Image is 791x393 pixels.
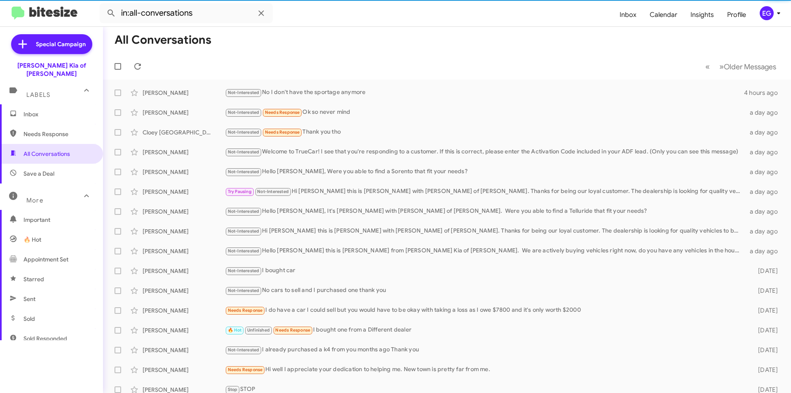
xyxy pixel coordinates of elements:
div: Welcome to TrueCar! I see that you're responding to a customer. If this is correct, please enter ... [225,147,745,157]
span: All Conversations [23,150,70,158]
span: Needs Response [23,130,94,138]
div: No cars to sell and I purchased one thank you [225,286,745,295]
span: Not-Interested [228,149,260,155]
div: [PERSON_NAME] [143,227,225,235]
span: Unfinished [247,327,270,333]
a: Inbox [613,3,643,27]
span: More [26,197,43,204]
div: Hello [PERSON_NAME], It's [PERSON_NAME] with [PERSON_NAME] of [PERSON_NAME]. Were you able to fin... [225,207,745,216]
button: EG [753,6,782,20]
div: a day ago [745,168,784,176]
button: Next [714,58,781,75]
div: Hi [PERSON_NAME] this is [PERSON_NAME] with [PERSON_NAME] of [PERSON_NAME]. Thanks for being our ... [225,187,745,196]
span: 🔥 Hot [228,327,242,333]
span: Not-Interested [228,209,260,214]
div: [PERSON_NAME] [143,207,225,216]
span: Not-Interested [228,110,260,115]
div: a day ago [745,128,784,136]
div: a day ago [745,227,784,235]
span: Save a Deal [23,169,54,178]
div: a day ago [745,207,784,216]
div: Hello [PERSON_NAME] this is [PERSON_NAME] from [PERSON_NAME] Kia of [PERSON_NAME]. We are activel... [225,246,745,256]
div: [DATE] [745,306,784,315]
div: I bought one from a Different dealer [225,325,745,335]
div: 4 hours ago [744,89,784,97]
span: Sold Responded [23,334,67,343]
div: I already purchased a k4 from you months ago Thank you [225,345,745,355]
div: a day ago [745,108,784,117]
div: [PERSON_NAME] [143,326,225,334]
div: [PERSON_NAME] [143,366,225,374]
span: Labels [26,91,50,99]
span: Not-Interested [228,268,260,273]
div: [PERSON_NAME] [143,108,225,117]
span: Sent [23,295,35,303]
span: « [705,61,710,72]
div: Cloey [GEOGRAPHIC_DATA] [143,128,225,136]
div: [PERSON_NAME] [143,188,225,196]
span: Not-Interested [257,189,289,194]
span: Not-Interested [228,129,260,135]
div: [PERSON_NAME] [143,247,225,255]
div: EG [760,6,774,20]
span: Important [23,216,94,224]
div: [PERSON_NAME] [143,306,225,315]
span: » [719,61,724,72]
span: Stop [228,387,238,392]
div: I bought car [225,266,745,275]
div: [PERSON_NAME] [143,168,225,176]
span: Inbox [23,110,94,118]
div: [DATE] [745,346,784,354]
div: [DATE] [745,326,784,334]
div: [PERSON_NAME] [143,267,225,275]
div: [PERSON_NAME] [143,287,225,295]
div: a day ago [745,247,784,255]
div: [DATE] [745,287,784,295]
span: Not-Interested [228,228,260,234]
input: Search [100,3,273,23]
a: Special Campaign [11,34,92,54]
div: I do have a car I could sell but you would have to be okay with taking a loss as I owe $7800 and ... [225,306,745,315]
a: Calendar [643,3,684,27]
div: Ok so never mind [225,108,745,117]
span: Starred [23,275,44,283]
h1: All Conversations [115,33,211,47]
span: Older Messages [724,62,776,71]
span: Not-Interested [228,90,260,95]
div: [DATE] [745,267,784,275]
button: Previous [700,58,715,75]
span: Sold [23,315,35,323]
span: Special Campaign [36,40,86,48]
span: Needs Response [275,327,310,333]
a: Profile [721,3,753,27]
span: Not-Interested [228,169,260,174]
span: 🔥 Hot [23,235,41,244]
div: [PERSON_NAME] [143,346,225,354]
nav: Page navigation example [701,58,781,75]
span: Needs Response [228,308,263,313]
div: a day ago [745,148,784,156]
span: Not-Interested [228,248,260,254]
span: Needs Response [265,129,300,135]
span: Appointment Set [23,255,68,264]
div: Hi [PERSON_NAME] this is [PERSON_NAME] with [PERSON_NAME] of [PERSON_NAME]. Thanks for being our ... [225,226,745,236]
div: Thank you tho [225,127,745,137]
div: No I don't have the sportage anymore [225,88,744,97]
div: [PERSON_NAME] [143,89,225,97]
div: Hi well I appreciate your dedication to helping me. New town is pretty far from me. [225,365,745,374]
span: Needs Response [228,367,263,372]
span: Try Pausing [228,189,252,194]
div: [DATE] [745,366,784,374]
span: Not-Interested [228,347,260,353]
div: [PERSON_NAME] [143,148,225,156]
span: Needs Response [265,110,300,115]
div: a day ago [745,188,784,196]
span: Not-Interested [228,288,260,293]
a: Insights [684,3,721,27]
div: Hello [PERSON_NAME], Were you able to find a Sorento that fit your needs? [225,167,745,176]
